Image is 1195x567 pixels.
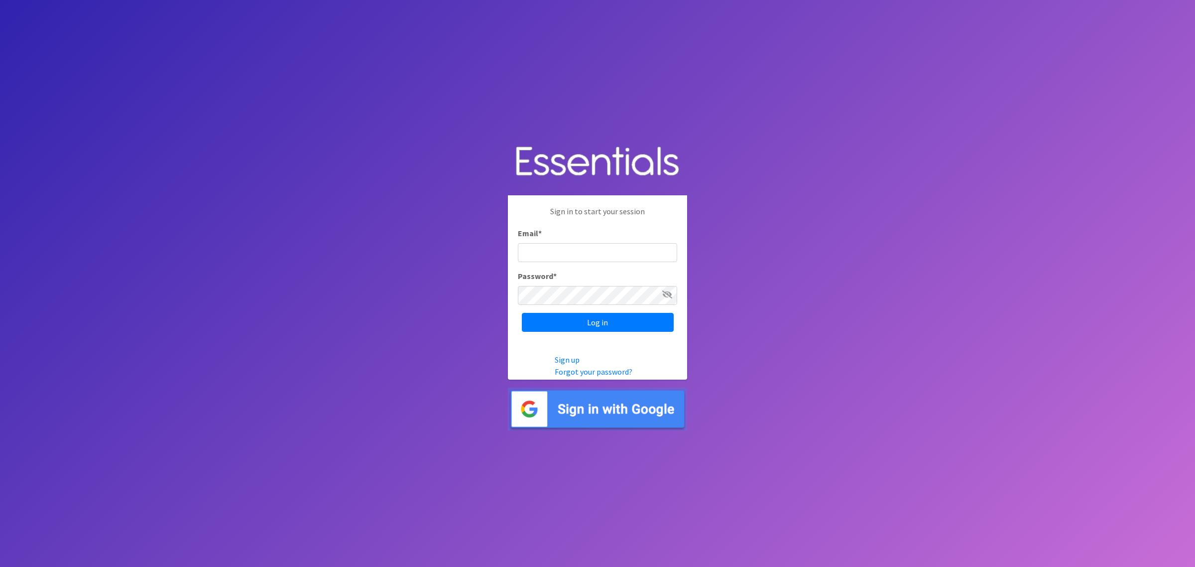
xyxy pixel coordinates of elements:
p: Sign in to start your session [518,205,677,227]
label: Email [518,227,542,239]
a: Sign up [555,355,580,365]
img: Sign in with Google [508,388,687,431]
a: Forgot your password? [555,367,632,377]
input: Log in [522,313,674,332]
abbr: required [553,271,557,281]
label: Password [518,270,557,282]
abbr: required [538,228,542,238]
img: Human Essentials [508,137,687,188]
